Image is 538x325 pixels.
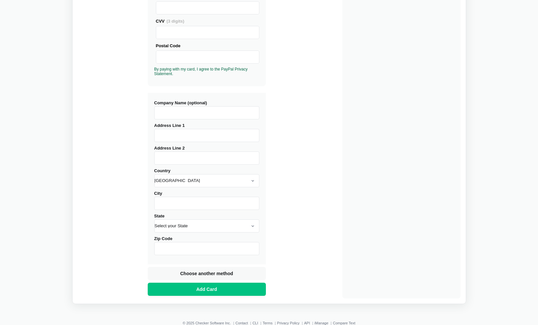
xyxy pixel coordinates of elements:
span: Choose another method [179,270,234,277]
li: © 2025 Checker Software Inc. [183,321,235,325]
button: Add Card [148,283,266,296]
label: Company Name (optional) [154,100,259,119]
input: Zip Code [154,242,259,255]
label: State [154,213,259,233]
input: Company Name (optional) [154,106,259,119]
a: Terms [263,321,272,325]
select: State [154,219,259,233]
iframe: Secure Credit Card Frame - Postal Code [159,51,256,63]
label: Zip Code [154,236,259,255]
label: City [154,191,259,210]
div: CVV [156,18,259,25]
select: Country [154,174,259,187]
a: API [304,321,310,325]
input: Address Line 2 [154,152,259,165]
label: Address Line 1 [154,123,259,142]
a: Privacy Policy [277,321,299,325]
a: Compare Text [333,321,355,325]
input: City [154,197,259,210]
a: Contact [235,321,248,325]
span: (3 digits) [166,19,184,24]
button: Choose another method [148,267,266,280]
label: Country [154,168,259,187]
a: iManage [314,321,328,325]
iframe: Secure Credit Card Frame - CVV [159,26,256,39]
a: By paying with my card, I agree to the PayPal Privacy Statement. [154,67,248,76]
label: Address Line 2 [154,146,259,165]
input: Address Line 1 [154,129,259,142]
a: CLI [252,321,258,325]
iframe: Secure Credit Card Frame - Expiration Date [159,2,256,14]
div: Postal Code [156,42,259,49]
span: Add Card [195,286,218,293]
